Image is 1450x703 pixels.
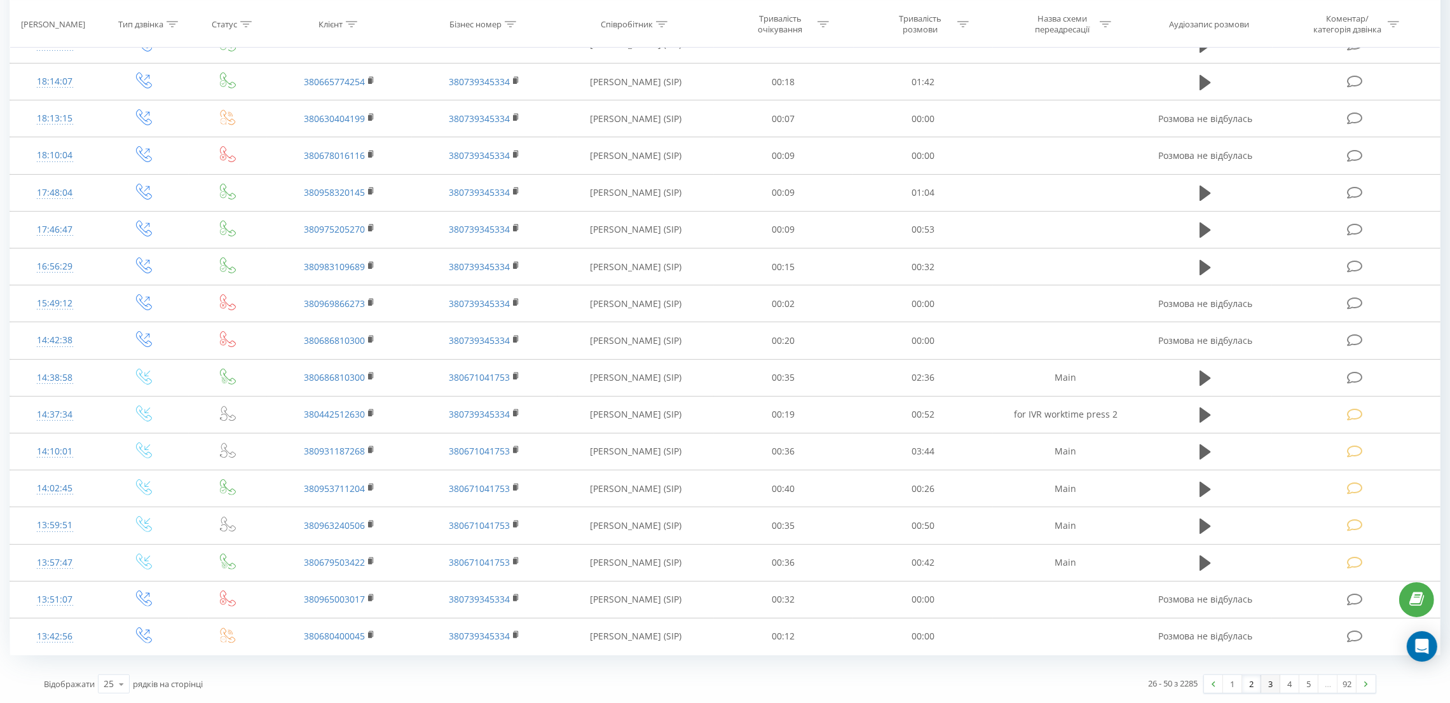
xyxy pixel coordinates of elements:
[714,359,854,396] td: 00:35
[557,137,714,174] td: [PERSON_NAME] (SIP)
[1170,18,1250,29] div: Аудіозапис розмови
[853,174,993,211] td: 01:04
[557,618,714,655] td: [PERSON_NAME] (SIP)
[23,476,86,501] div: 14:02:45
[714,618,854,655] td: 00:12
[23,291,86,316] div: 15:49:12
[1261,675,1280,693] a: 3
[304,445,365,457] a: 380931187268
[993,359,1138,396] td: Main
[449,223,510,235] a: 380739345334
[853,64,993,100] td: 01:42
[449,630,510,642] a: 380739345334
[714,249,854,285] td: 00:15
[557,64,714,100] td: [PERSON_NAME] (SIP)
[557,174,714,211] td: [PERSON_NAME] (SIP)
[1299,675,1318,693] a: 5
[853,618,993,655] td: 00:00
[1318,675,1337,693] div: …
[1158,149,1252,161] span: Розмова не відбулась
[853,396,993,433] td: 00:52
[304,371,365,383] a: 380686810300
[557,359,714,396] td: [PERSON_NAME] (SIP)
[449,556,510,568] a: 380671041753
[23,143,86,168] div: 18:10:04
[853,433,993,470] td: 03:44
[118,18,163,29] div: Тип дзвінка
[449,334,510,346] a: 380739345334
[853,544,993,581] td: 00:42
[853,249,993,285] td: 00:32
[1158,630,1252,642] span: Розмова не відбулась
[449,519,510,531] a: 380671041753
[1158,593,1252,605] span: Розмова не відбулась
[449,297,510,310] a: 380739345334
[304,149,365,161] a: 380678016116
[304,223,365,235] a: 380975205270
[449,371,510,383] a: 380671041753
[557,322,714,359] td: [PERSON_NAME] (SIP)
[449,593,510,605] a: 380739345334
[714,544,854,581] td: 00:36
[714,396,854,433] td: 00:19
[1148,677,1198,690] div: 26 - 50 з 2285
[449,18,502,29] div: Бізнес номер
[449,445,510,457] a: 380671041753
[557,100,714,137] td: [PERSON_NAME] (SIP)
[23,365,86,390] div: 14:38:58
[23,513,86,538] div: 13:59:51
[304,297,365,310] a: 380969866273
[23,181,86,205] div: 17:48:04
[557,249,714,285] td: [PERSON_NAME] (SIP)
[23,69,86,94] div: 18:14:07
[449,482,510,495] a: 380671041753
[23,402,86,427] div: 14:37:34
[853,470,993,507] td: 00:26
[1280,675,1299,693] a: 4
[23,328,86,353] div: 14:42:38
[104,678,114,690] div: 25
[853,581,993,618] td: 00:00
[304,334,365,346] a: 380686810300
[1158,113,1252,125] span: Розмова не відбулась
[993,507,1138,544] td: Main
[23,254,86,279] div: 16:56:29
[993,396,1138,433] td: for IVR worktime press 2
[714,285,854,322] td: 00:02
[304,630,365,642] a: 380680400045
[304,408,365,420] a: 380442512630
[318,18,343,29] div: Клієнт
[44,678,95,690] span: Відображати
[557,507,714,544] td: [PERSON_NAME] (SIP)
[557,285,714,322] td: [PERSON_NAME] (SIP)
[557,544,714,581] td: [PERSON_NAME] (SIP)
[133,678,203,690] span: рядків на сторінці
[304,593,365,605] a: 380965003017
[853,285,993,322] td: 00:00
[449,113,510,125] a: 380739345334
[1029,13,1097,35] div: Назва схеми переадресації
[449,408,510,420] a: 380739345334
[1158,334,1252,346] span: Розмова не відбулась
[23,217,86,242] div: 17:46:47
[714,100,854,137] td: 00:07
[746,13,814,35] div: Тривалість очікування
[23,439,86,464] div: 14:10:01
[557,470,714,507] td: [PERSON_NAME] (SIP)
[853,137,993,174] td: 00:00
[304,261,365,273] a: 380983109689
[714,470,854,507] td: 00:40
[23,106,86,131] div: 18:13:15
[449,186,510,198] a: 380739345334
[1407,631,1437,662] div: Open Intercom Messenger
[304,556,365,568] a: 380679503422
[304,76,365,88] a: 380665774254
[304,113,365,125] a: 380630404199
[853,359,993,396] td: 02:36
[853,100,993,137] td: 00:00
[853,211,993,248] td: 00:53
[714,581,854,618] td: 00:32
[449,261,510,273] a: 380739345334
[993,433,1138,470] td: Main
[853,322,993,359] td: 00:00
